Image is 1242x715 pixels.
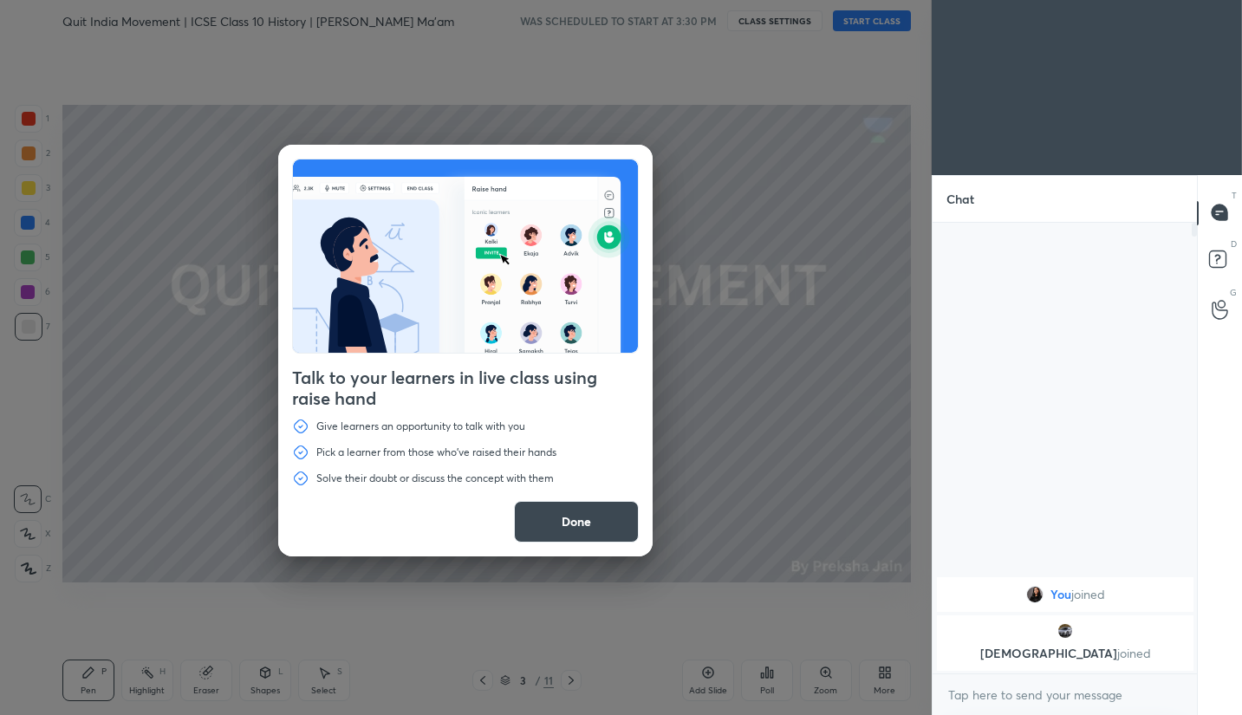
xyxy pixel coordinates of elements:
[933,176,988,222] p: Chat
[1050,588,1070,601] span: You
[933,574,1198,674] div: grid
[316,419,525,433] p: Give learners an opportunity to talk with you
[293,159,638,353] img: preRahAdop.42c3ea74.svg
[1025,586,1043,603] img: 2709d287ac3c49469769a261c3af72f4.jpg
[316,445,556,459] p: Pick a learner from those who've raised their hands
[1057,622,1074,640] img: 9e3ddf87aeaa4b68aef0c30e77e809db.jpg
[292,367,639,409] h4: Talk to your learners in live class using raise hand
[1070,588,1104,601] span: joined
[1116,645,1150,661] span: joined
[947,647,1183,660] p: [DEMOGRAPHIC_DATA]
[1230,286,1237,299] p: G
[1232,189,1237,202] p: T
[514,501,639,543] button: Done
[316,471,554,485] p: Solve their doubt or discuss the concept with them
[1231,237,1237,250] p: D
